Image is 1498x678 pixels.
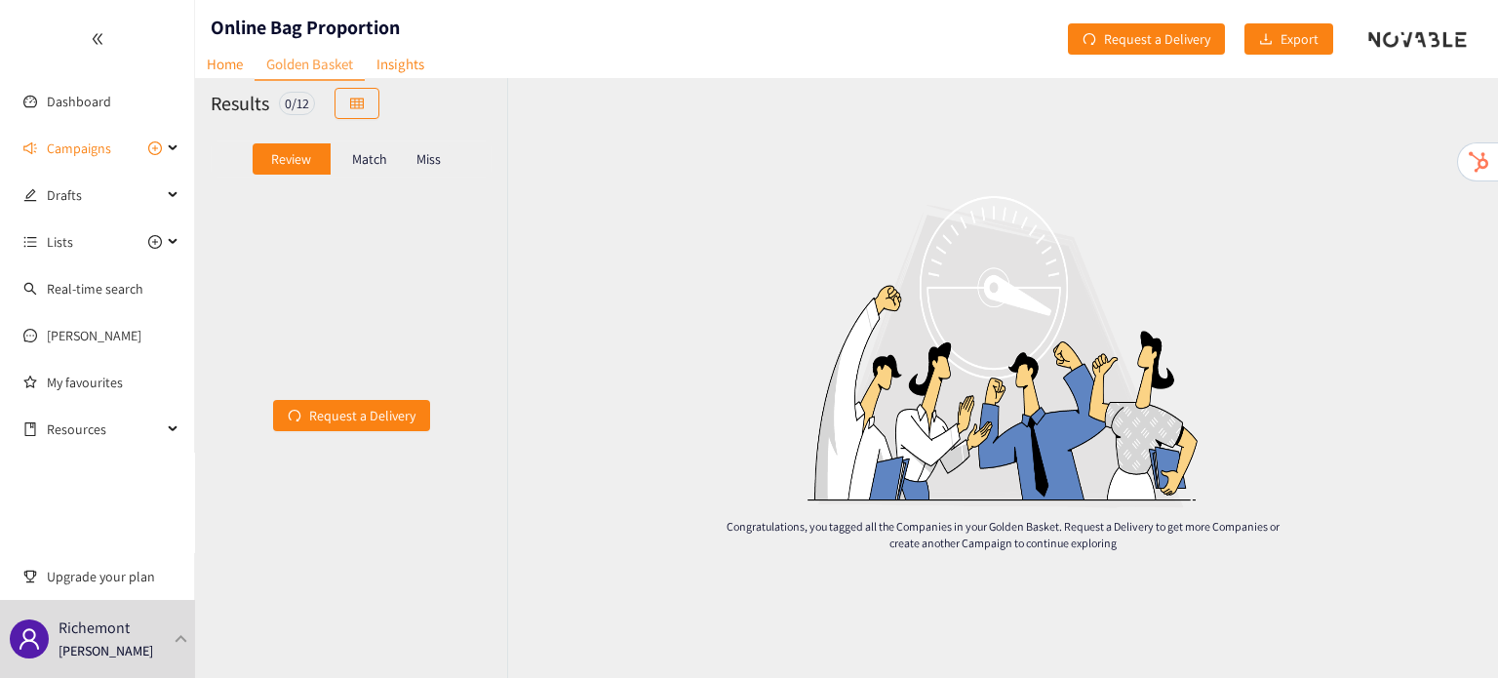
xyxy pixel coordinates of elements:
[211,90,269,117] h2: Results
[23,141,37,155] span: sound
[18,627,41,651] span: user
[271,151,311,167] p: Review
[47,280,143,298] a: Real-time search
[195,49,255,79] a: Home
[148,141,162,155] span: plus-circle
[1259,32,1273,48] span: download
[309,405,415,426] span: Request a Delivery
[23,422,37,436] span: book
[47,327,141,344] a: [PERSON_NAME]
[59,616,130,640] p: Richemont
[288,409,301,424] span: redo
[350,97,364,112] span: table
[416,151,441,167] p: Miss
[148,235,162,249] span: plus-circle
[47,176,162,215] span: Drafts
[47,557,179,596] span: Upgrade your plan
[352,151,387,167] p: Match
[1244,23,1333,55] button: downloadExport
[47,129,111,168] span: Campaigns
[23,188,37,202] span: edit
[47,93,111,110] a: Dashboard
[273,400,430,431] button: redoRequest a Delivery
[23,235,37,249] span: unordered-list
[255,49,365,81] a: Golden Basket
[47,222,73,261] span: Lists
[1281,28,1319,50] span: Export
[717,518,1288,551] p: Congratulations, you tagged all the Companies in your Golden Basket. Request a Delivery to get mo...
[59,640,153,661] p: [PERSON_NAME]
[47,363,179,402] a: My favourites
[335,88,379,119] button: table
[211,14,400,41] h1: Online Bag Proportion
[1104,28,1210,50] span: Request a Delivery
[365,49,436,79] a: Insights
[1083,32,1096,48] span: redo
[23,570,37,583] span: trophy
[91,32,104,46] span: double-left
[1068,23,1225,55] button: redoRequest a Delivery
[279,92,315,115] div: 0 / 12
[1400,584,1498,678] iframe: Chat Widget
[47,410,162,449] span: Resources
